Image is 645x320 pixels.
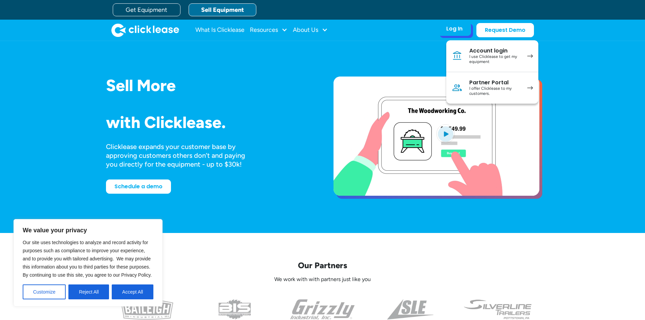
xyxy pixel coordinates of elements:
div: Log In [446,25,463,32]
a: Get Equipment [113,3,180,16]
img: Bank icon [452,50,463,61]
a: Account loginI use Clicklease to get my equipment [446,40,538,72]
div: I use Clicklease to get my equipment [469,54,520,65]
a: open lightbox [334,77,539,196]
button: Accept All [112,284,153,299]
button: Reject All [68,284,109,299]
img: Person icon [452,82,463,93]
nav: Log In [446,40,538,104]
a: Sell Equipment [189,3,256,16]
div: We value your privacy [14,219,163,306]
img: the grizzly industrial inc logo [290,299,355,320]
div: Clicklease expands your customer base by approving customers others don’t and paying you directly... [106,142,258,169]
button: Customize [23,284,66,299]
img: Blue play button logo on a light blue circular background [436,124,455,143]
div: Account login [469,47,520,54]
a: Request Demo [476,23,534,37]
h1: with Clicklease. [106,113,312,131]
div: Resources [250,23,287,37]
img: arrow [527,86,533,90]
img: undefined [463,299,533,320]
img: arrow [527,54,533,58]
span: Our site uses technologies to analyze and record activity for purposes such as compliance to impr... [23,240,152,278]
img: a black and white photo of the side of a triangle [387,299,433,320]
p: We value your privacy [23,226,153,234]
a: home [111,23,179,37]
div: Partner Portal [469,79,520,86]
div: About Us [293,23,328,37]
p: We work with with partners just like you [106,276,539,283]
img: baileigh logo [121,299,173,320]
img: the logo for beaver industrial supply [218,299,251,320]
a: Schedule a demo [106,179,171,194]
p: Our Partners [106,260,539,271]
a: What Is Clicklease [195,23,244,37]
div: I offer Clicklease to my customers. [469,86,520,97]
a: Partner PortalI offer Clicklease to my customers. [446,72,538,104]
img: Clicklease logo [111,23,179,37]
h1: Sell More [106,77,312,94]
